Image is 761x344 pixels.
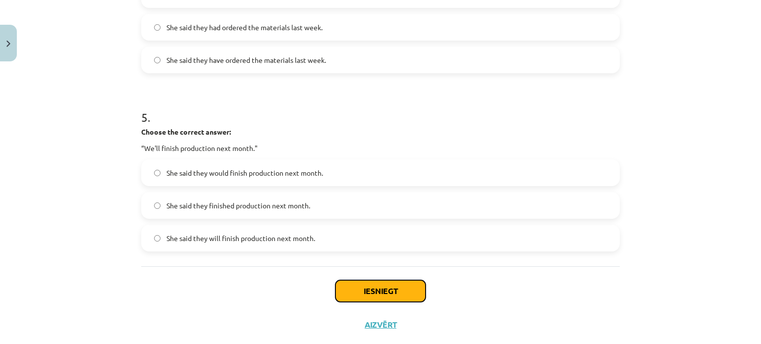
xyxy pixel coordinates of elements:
input: She said they have ordered the materials last week. [154,57,161,63]
strong: Choose the correct answer: [141,127,231,136]
span: She said they finished production next month. [166,200,310,211]
p: “We'll finish production next month." [141,143,620,153]
span: She said they will finish production next month. [166,233,315,244]
button: Iesniegt [335,280,426,302]
span: She said they had ordered the materials last week. [166,22,323,33]
input: She said they would finish production next month. [154,170,161,176]
input: She said they will finish production next month. [154,235,161,242]
span: She said they would finish production next month. [166,168,323,178]
input: She said they finished production next month. [154,202,161,209]
h1: 5 . [141,93,620,124]
span: She said they have ordered the materials last week. [166,55,326,65]
input: She said they had ordered the materials last week. [154,24,161,31]
button: Aizvērt [362,320,399,330]
img: icon-close-lesson-0947bae3869378f0d4975bcd49f059093ad1ed9edebbc8119c70593378902aed.svg [6,41,10,47]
